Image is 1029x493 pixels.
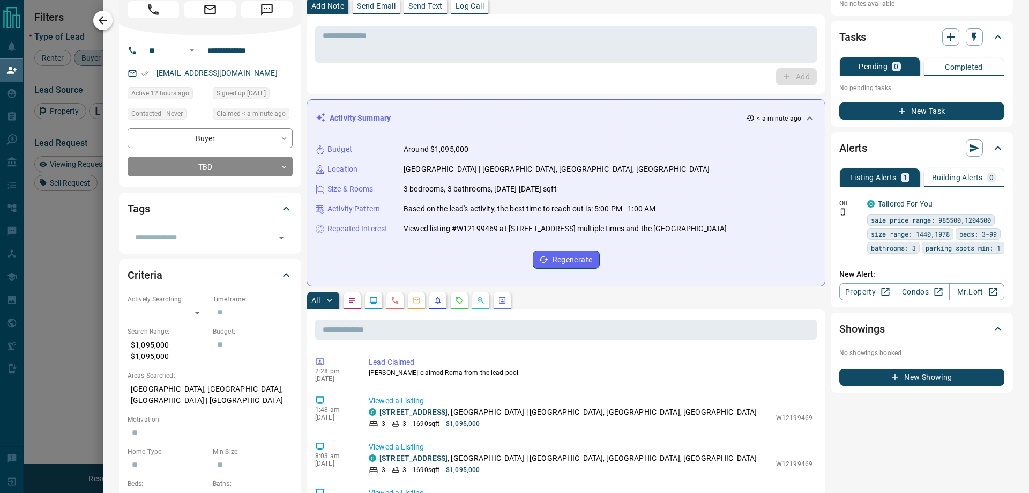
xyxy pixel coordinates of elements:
p: Send Text [408,2,443,10]
div: Tasks [839,24,1004,50]
p: [DATE] [315,414,353,421]
p: $1,095,000 [446,465,480,475]
span: size range: 1440,1978 [871,229,950,239]
p: Completed [945,63,983,71]
p: $1,095,000 - $1,095,000 [128,336,207,365]
p: No showings booked [839,348,1004,358]
p: Home Type: [128,447,207,457]
p: Search Range: [128,327,207,336]
p: Budget [327,144,352,155]
a: [EMAIL_ADDRESS][DOMAIN_NAME] [156,69,278,77]
p: 0 [989,174,994,181]
h2: Showings [839,320,885,337]
p: Log Call [456,2,484,10]
p: 1690 sqft [413,419,439,429]
span: Active 12 hours ago [131,88,189,99]
div: Activity Summary< a minute ago [316,108,816,128]
p: [GEOGRAPHIC_DATA], [GEOGRAPHIC_DATA], [GEOGRAPHIC_DATA] | [GEOGRAPHIC_DATA] [128,380,293,409]
h2: Criteria [128,267,162,284]
p: All [311,297,320,304]
p: Lead Claimed [369,357,812,368]
a: [STREET_ADDRESS] [379,408,448,416]
p: , [GEOGRAPHIC_DATA] | [GEOGRAPHIC_DATA], [GEOGRAPHIC_DATA], [GEOGRAPHIC_DATA] [379,453,757,464]
p: 1:48 am [315,406,353,414]
p: 0 [894,63,898,70]
div: Buyer [128,128,293,148]
span: Message [241,1,293,18]
svg: Opportunities [476,296,485,305]
p: Areas Searched: [128,371,293,380]
p: 8:03 am [315,452,353,460]
button: New Showing [839,369,1004,386]
div: condos.ca [867,200,875,208]
p: Actively Searching: [128,295,207,304]
p: Budget: [213,327,293,336]
p: Around $1,095,000 [404,144,468,155]
p: Based on the lead's activity, the best time to reach out is: 5:00 PM - 1:00 AM [404,203,655,215]
h2: Tasks [839,28,866,46]
div: Fri Aug 07 2020 [213,87,293,102]
span: Email [184,1,236,18]
p: Viewed a Listing [369,442,812,453]
span: parking spots min: 1 [926,242,1001,253]
svg: Notes [348,296,356,305]
div: condos.ca [369,454,376,462]
a: [STREET_ADDRESS] [379,454,448,462]
p: W12199469 [776,413,812,423]
p: Listing Alerts [850,174,897,181]
div: Mon Oct 13 2025 [128,87,207,102]
p: Pending [859,63,888,70]
p: $1,095,000 [446,419,480,429]
p: No pending tasks [839,80,1004,96]
span: Claimed < a minute ago [217,108,286,119]
p: Baths: [213,479,293,489]
p: 2:28 pm [315,367,353,375]
div: Tags [128,196,293,222]
p: [DATE] [315,460,353,467]
p: New Alert: [839,269,1004,280]
svg: Email Verified [141,70,149,77]
span: Call [128,1,179,18]
svg: Calls [391,296,399,305]
div: Mon Oct 13 2025 [213,108,293,123]
span: bathrooms: 3 [871,242,916,253]
p: 3 [402,419,406,429]
h2: Alerts [839,139,867,157]
span: Contacted - Never [131,108,183,119]
a: Condos [894,283,949,300]
div: TBD [128,157,293,176]
a: Mr.Loft [949,283,1004,300]
h2: Tags [128,200,150,217]
a: Property [839,283,894,300]
p: W12199469 [776,459,812,469]
p: Building Alerts [932,174,983,181]
p: Viewed listing #W12199469 at [STREET_ADDRESS] multiple times and the [GEOGRAPHIC_DATA] [404,223,727,234]
svg: Emails [412,296,421,305]
p: Send Email [357,2,396,10]
p: 1 [903,174,907,181]
p: Motivation: [128,415,293,424]
div: condos.ca [369,408,376,416]
p: < a minute ago [757,114,801,123]
button: Regenerate [533,251,600,269]
p: [DATE] [315,375,353,382]
button: New Task [839,102,1004,120]
div: Showings [839,316,1004,342]
span: sale price range: 985500,1204500 [871,215,991,225]
p: 1690 sqft [413,465,439,475]
p: Activity Pattern [327,203,380,215]
p: 3 [382,419,385,429]
button: Open [274,230,289,245]
div: Alerts [839,135,1004,161]
p: Activity Summary [330,113,391,124]
span: Signed up [DATE] [217,88,266,99]
p: Off [839,198,861,208]
p: Repeated Interest [327,223,387,234]
div: Criteria [128,262,293,288]
p: Location [327,164,357,175]
svg: Agent Actions [498,296,506,305]
a: Tailored For You [878,200,933,208]
p: Size & Rooms [327,183,374,195]
svg: Lead Browsing Activity [369,296,378,305]
svg: Requests [455,296,464,305]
